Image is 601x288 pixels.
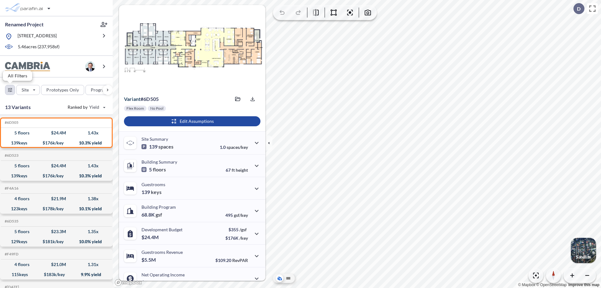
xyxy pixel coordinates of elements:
button: Site [16,85,40,95]
span: spaces/key [227,144,248,150]
p: 1.0 [220,144,248,150]
span: gsf [156,212,162,218]
p: Building Summary [141,159,177,165]
p: Edit Assumptions [180,118,214,124]
span: height [236,167,248,173]
p: Guestrooms Revenue [141,249,183,255]
p: 68.8K [141,212,162,218]
h5: Click to copy the code [3,120,18,125]
p: All Filters [8,73,27,78]
span: Yield [89,104,100,110]
span: margin [234,280,248,285]
p: Site [22,87,29,93]
p: $24.4M [141,234,160,240]
p: 495 [225,212,248,218]
p: Net Operating Income [141,272,185,277]
span: ft [232,167,235,173]
span: /key [239,235,248,241]
span: floors [153,166,166,173]
p: Building Program [141,204,176,210]
span: /gsf [239,227,247,232]
p: Prototypes Only [46,87,79,93]
a: Mapbox [518,283,535,287]
a: OpenStreetMap [536,283,567,287]
p: 139 [141,144,173,150]
p: $355 [225,227,248,232]
button: Ranked by Yield [63,102,110,112]
p: # 6d505 [124,96,159,102]
p: Satellite [576,254,591,259]
p: D [577,6,581,12]
p: Flex Room [126,106,144,111]
span: gsf/key [234,212,248,218]
p: Guestrooms [141,182,165,187]
span: Variant [124,96,141,102]
span: RevPAR [232,258,248,263]
button: Aerial View [276,275,283,282]
h5: Click to copy the code [3,186,18,191]
h5: Click to copy the code [3,252,18,256]
img: Switcher Image [571,238,596,263]
p: Renamed Project [5,21,44,28]
button: Prototypes Only [41,85,84,95]
p: 67 [226,167,248,173]
button: Program [85,85,119,95]
a: Mapbox homepage [115,279,142,286]
p: 5 [141,166,166,173]
p: Development Budget [141,227,182,232]
p: $176K [225,235,248,241]
span: keys [151,189,162,195]
h5: Click to copy the code [3,153,18,158]
button: Switcher ImageSatellite [571,238,596,263]
p: Program [91,87,108,93]
p: [STREET_ADDRESS] [18,33,57,40]
p: $5.5M [141,257,157,263]
span: spaces [158,144,173,150]
p: 13 Variants [5,103,31,111]
img: user logo [85,61,95,71]
button: Edit Assumptions [124,116,260,126]
button: Site Plan [285,275,292,282]
p: No Pool [150,106,163,111]
img: BrandImage [5,62,50,71]
h5: Click to copy the code [3,219,18,223]
p: $2.5M [141,279,157,285]
p: 5.46 acres ( 237,958 sf) [18,44,59,50]
a: Improve this map [568,283,599,287]
p: Site Summary [141,136,168,142]
p: 45.0% [221,280,248,285]
p: $109.20 [215,258,248,263]
p: 139 [141,189,162,195]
